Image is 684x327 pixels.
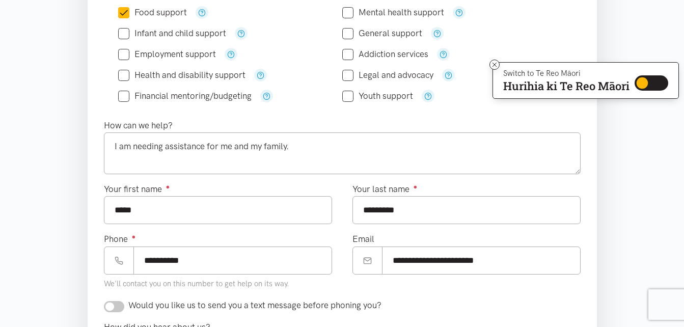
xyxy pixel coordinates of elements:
label: Employment support [118,50,216,59]
label: Your first name [104,182,170,196]
input: Email [382,247,581,275]
label: Youth support [342,92,413,100]
label: Mental health support [342,8,444,17]
label: Email [352,232,374,246]
label: Health and disability support [118,71,245,79]
label: Legal and advocacy [342,71,433,79]
label: Infant and child support [118,29,226,38]
label: General support [342,29,422,38]
sup: ● [166,183,170,190]
label: Your last name [352,182,418,196]
p: Switch to Te Reo Māori [503,70,630,76]
input: Phone number [133,247,332,275]
label: Financial mentoring/budgeting [118,92,252,100]
label: How can we help? [104,119,173,132]
sup: ● [132,233,136,240]
small: We'll contact you on this number to get help on its way. [104,279,289,288]
span: Would you like us to send you a text message before phoning you? [128,300,381,310]
label: Food support [118,8,187,17]
label: Phone [104,232,136,246]
p: Hurihia ki Te Reo Māori [503,81,630,91]
label: Addiction services [342,50,428,59]
sup: ● [414,183,418,190]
